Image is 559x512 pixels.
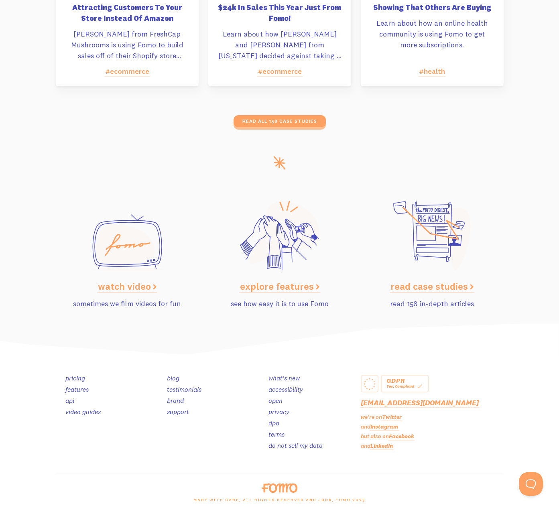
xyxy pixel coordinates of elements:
[234,115,326,127] a: read all 158 case studies
[370,2,494,13] h5: Showing That Others Are Buying
[386,383,423,390] div: Yes, Compliant
[361,423,504,431] p: and
[361,298,504,309] p: read 158 in-depth articles
[167,396,184,404] a: brand
[268,385,303,393] a: accessibility
[65,385,89,393] a: features
[268,419,279,427] a: dpa
[370,18,494,50] p: Learn about how an online health community is using Fomo to get more subscriptions.
[268,396,283,404] a: open
[56,298,199,309] p: sometimes we film videos for fun
[218,28,341,61] p: Learn about how [PERSON_NAME] and [PERSON_NAME] from [US_STATE] decided against taking a Shark Ta...
[268,441,323,449] a: do not sell my data
[419,67,445,76] a: #health
[268,430,285,438] a: terms
[65,408,101,416] a: video guides
[390,280,474,292] a: read case studies
[262,483,297,493] img: fomo-logo-orange-8ab935bcb42dfda78e33409a85f7af36b90c658097e6bb5368b87284a318b3da.svg
[381,375,429,392] a: GDPR Yes, Compliant
[65,2,189,28] a: Attracting Customers To Your Store Instead Of Amazon
[258,67,302,76] a: #ecommerce
[361,413,504,421] p: we're on
[218,2,341,28] a: $24k In Sales This Year Just From Fomo!
[268,374,300,382] a: what's new
[167,408,189,416] a: support
[361,398,479,407] a: [EMAIL_ADDRESS][DOMAIN_NAME]
[208,298,351,309] p: see how easy it is to use Fomo
[98,280,157,292] a: watch video
[65,396,74,404] a: api
[361,442,504,450] p: and
[65,2,189,24] h5: Attracting Customers To Your Store Instead Of Amazon
[240,280,319,292] a: explore features
[519,472,543,496] iframe: Help Scout Beacon - Open
[389,433,414,440] a: Facebook
[268,408,289,416] a: privacy
[65,28,189,61] p: [PERSON_NAME] from FreshCap Mushrooms is using Fomo to build sales off of their Shopify store ins...
[370,2,494,18] a: Showing That Others Are Buying
[361,432,504,441] p: but also on
[370,423,398,430] a: Instagram
[386,378,423,383] div: GDPR
[105,67,149,76] a: #ecommerce
[382,413,402,421] a: Twitter
[167,374,179,382] a: blog
[167,385,201,393] a: testimonials
[65,374,85,382] a: pricing
[370,442,393,449] a: LinkedIn
[51,493,508,512] div: made with care, all rights reserved and junk, Fomo 2025
[218,2,341,24] h5: $24k In Sales This Year Just From Fomo!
